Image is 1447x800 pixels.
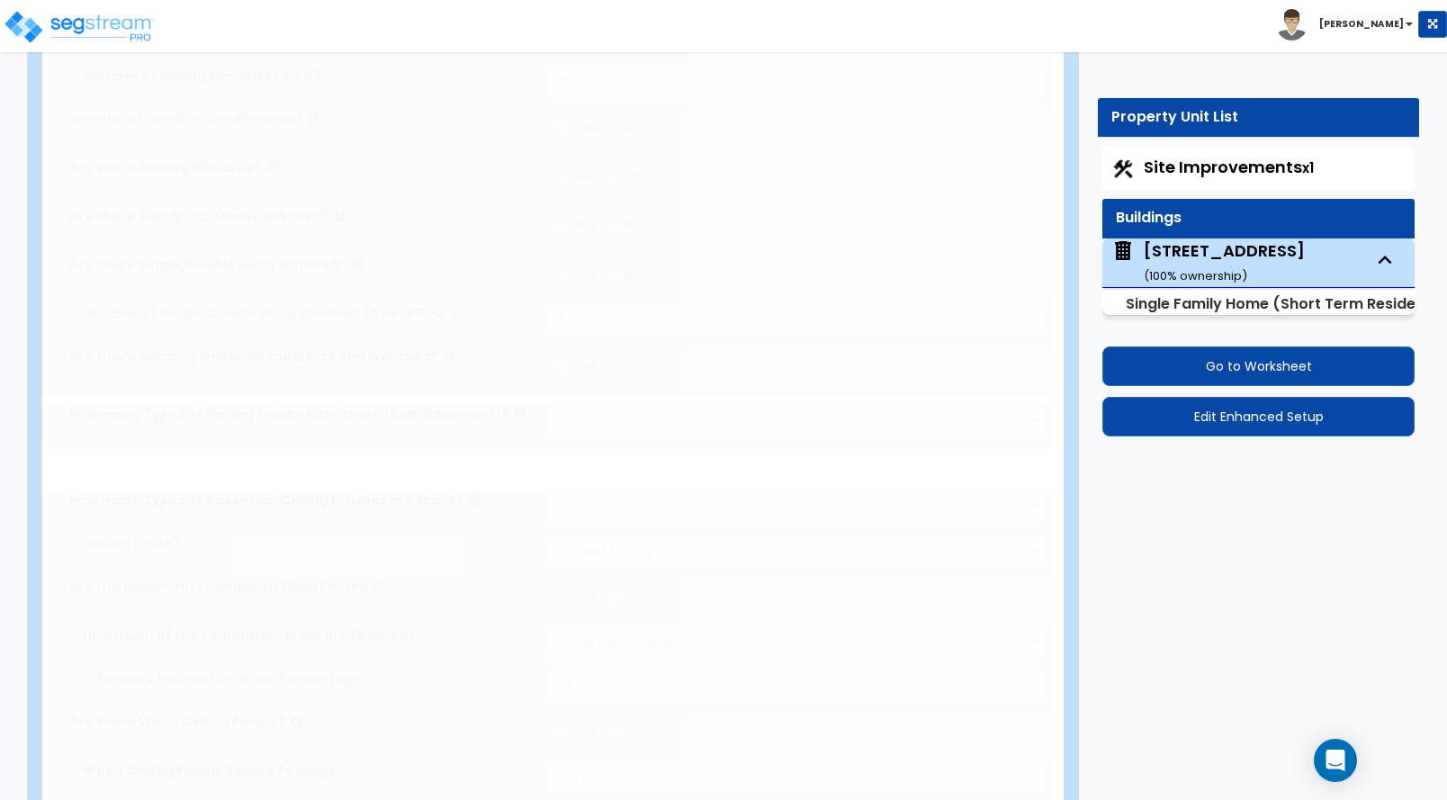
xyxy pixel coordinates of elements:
[606,722,617,742] input: No
[83,761,534,779] label: Wood Ceiling Panels Square Footage:
[266,160,278,174] i: click for more info!
[606,356,617,376] input: No
[69,207,534,225] label: Are there Swing/Casement Windows?
[83,67,534,85] label: Number of Sliding Windows (3' x 5'):
[1144,267,1247,284] small: ( 100 % ownership)
[556,216,568,236] input: Yes
[96,670,534,688] label: Finished Foundation Walls Percentage:
[556,167,568,187] input: Yes
[69,578,534,596] label: Are the Basement Foundation Walls Finished?
[69,405,534,423] label: How many Types of Ceiling Finishes are there (Excl. Basement)?
[1144,156,1314,178] span: Site Improvements
[69,713,534,731] label: Are there Wood Ceiling Panels?
[574,356,597,374] span: Yes
[1111,239,1305,285] span: 5750 State Highway 9
[624,356,640,374] span: No
[574,587,597,605] span: Yes
[69,110,534,128] label: Are there Fixed/Picture Windows?
[556,265,568,284] input: Yes
[624,265,640,283] span: No
[574,216,597,234] span: Yes
[606,216,617,236] input: No
[3,9,156,45] img: logo_pro_r.png
[69,347,534,365] label: Are there Security Grilles on the Doors and Windows?
[514,407,526,420] i: click for more info!
[1111,107,1406,128] div: Property Unit List
[574,722,597,740] span: Yes
[606,265,617,284] input: No
[556,722,568,742] input: Yes
[624,216,640,234] span: No
[1116,208,1401,229] div: Buildings
[83,304,534,322] label: Number of Single/Double Hung Windows (3'-4" x 5'-0"):
[69,158,534,176] label: Are there Awning Windows?
[83,535,534,553] label: Ceiling Finish 1:
[443,349,454,363] i: click for more info!
[1111,157,1135,181] img: Construction.png
[556,356,568,376] input: Yes
[624,722,640,740] span: No
[556,587,568,607] input: Yes
[1111,239,1135,263] img: building.svg
[1102,346,1415,386] button: Go to Worksheet
[1302,158,1314,177] small: x1
[574,119,597,137] span: Yes
[624,587,640,605] span: No
[69,256,534,274] label: Are there Single/Double Hung Windows?
[1314,739,1357,782] div: Open Intercom Messenger
[291,715,302,728] i: click for more info!
[308,112,319,125] i: click for more info!
[1102,397,1415,436] button: Edit Enhanced Setup
[624,119,640,137] span: No
[69,491,534,509] label: How many Types of Basement Ceiling Finishes are there?
[1276,9,1308,40] img: avatar.png
[1144,239,1305,285] div: [STREET_ADDRESS]
[352,257,364,271] i: click for more info!
[574,167,597,185] span: Yes
[574,265,597,283] span: Yes
[556,119,568,139] input: Yes
[624,167,640,185] span: No
[335,209,346,222] i: click for more info!
[606,119,617,139] input: No
[1319,17,1404,31] b: [PERSON_NAME]
[606,587,617,607] input: No
[606,167,617,187] input: No
[83,626,534,644] label: How much of the Foundation Walls are Finished?
[469,493,481,507] i: click for more info!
